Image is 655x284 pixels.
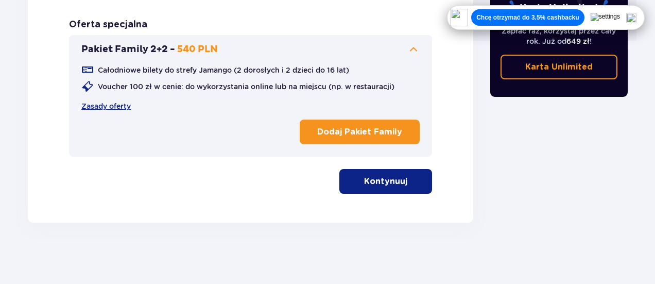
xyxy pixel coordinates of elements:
[177,43,218,56] p: 540 PLN
[339,169,432,194] button: Kontynuuj
[81,43,175,56] p: Pakiet Family 2+2 -
[98,81,394,92] p: Voucher 100 zł w cenie: do wykorzystania online lub na miejscu (np. w restauracji)
[525,61,593,73] p: Karta Unlimited
[300,120,420,144] button: Dodaj Pakiet Family
[98,65,349,75] p: Całodniowe bilety do strefy Jamango (2 dorosłych i 2 dzieci do 16 lat)
[501,26,618,46] p: Zapłać raz, korzystaj przez cały rok. Już od !
[81,43,420,56] button: Pakiet Family 2+2 -540 PLN
[501,55,618,79] a: Karta Unlimited
[317,126,402,138] p: Dodaj Pakiet Family
[566,37,590,45] span: 649 zł
[81,101,131,111] a: Zasady oferty
[69,19,147,31] h3: Oferta specjalna
[364,176,407,187] p: Kontynuuj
